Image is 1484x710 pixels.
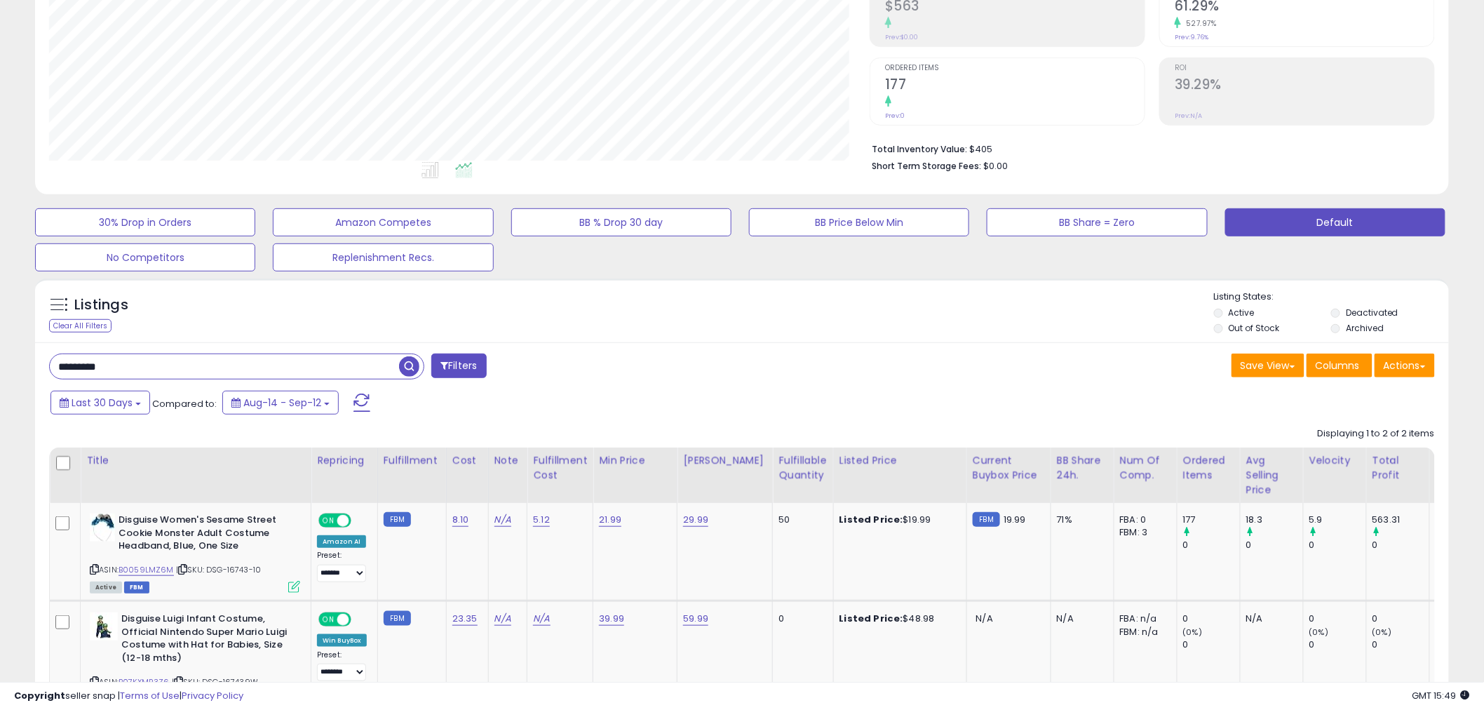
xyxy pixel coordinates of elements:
button: Actions [1375,354,1435,377]
small: 527.97% [1181,18,1217,29]
h5: Listings [74,295,128,315]
span: | SKU: DSG-16743-10 [176,564,261,575]
div: Preset: [317,551,367,582]
small: (0%) [1309,627,1329,638]
div: 18.3 [1246,514,1303,526]
div: 0 [1372,539,1429,551]
span: N/A [976,612,993,625]
button: Default [1225,208,1445,236]
div: 5.9 [1309,514,1366,526]
div: Ordered Items [1183,453,1234,483]
small: (0%) [1372,627,1392,638]
div: Amazon AI [317,535,366,548]
a: N/A [494,612,511,626]
label: Archived [1346,322,1384,334]
small: Prev: $0.00 [885,33,918,41]
button: Save View [1232,354,1304,377]
button: No Competitors [35,243,255,272]
div: FBM: 3 [1120,526,1166,539]
span: 2025-10-13 15:49 GMT [1412,689,1470,702]
span: FBM [124,582,149,594]
span: OFF [349,614,372,626]
button: 30% Drop in Orders [35,208,255,236]
li: $405 [872,140,1424,156]
button: Filters [431,354,486,378]
div: seller snap | | [14,690,243,703]
span: ROI [1175,65,1434,72]
p: Listing States: [1214,290,1449,304]
small: FBM [973,512,1000,527]
span: ON [320,515,337,527]
small: Prev: 9.76% [1175,33,1208,41]
div: 177 [1183,514,1240,526]
a: Privacy Policy [182,689,243,702]
a: Terms of Use [120,689,180,702]
div: Repricing [317,453,372,468]
b: Total Inventory Value: [872,143,967,155]
b: Disguise Women's Sesame Street Cookie Monster Adult Costume Headband, Blue, One Size [119,514,289,556]
div: Fulfillment Cost [533,453,587,483]
span: Last 30 Days [72,396,133,410]
div: Preset: [317,650,367,682]
span: $0.00 [983,159,1008,173]
div: 0 [1309,539,1366,551]
span: 19.99 [1004,513,1026,526]
h2: 39.29% [1175,76,1434,95]
div: Min Price [599,453,671,468]
div: 0 [1183,638,1240,651]
img: 416qKBgIJxL._SL40_.jpg [90,612,118,641]
button: Replenishment Recs. [273,243,493,272]
a: 59.99 [683,612,708,626]
span: Ordered Items [885,65,1145,72]
button: Aug-14 - Sep-12 [222,391,339,415]
div: Win BuyBox [317,634,367,647]
a: N/A [494,513,511,527]
div: 563.31 [1372,514,1429,526]
div: Avg Selling Price [1246,453,1297,497]
small: (0%) [1183,627,1203,638]
span: ON [320,614,337,626]
div: N/A [1057,612,1103,625]
div: Listed Price [839,453,961,468]
div: 71% [1057,514,1103,526]
div: Clear All Filters [49,319,112,333]
b: Short Term Storage Fees: [872,160,981,172]
div: 0 [1246,539,1303,551]
div: 0 [778,612,822,625]
div: Velocity [1309,453,1361,468]
b: Listed Price: [839,612,903,625]
b: Listed Price: [839,513,903,526]
small: FBM [384,611,411,626]
div: 0 [1372,612,1429,625]
span: OFF [349,515,372,527]
div: N/A [1246,612,1293,625]
div: 0 [1309,612,1366,625]
div: 0 [1309,638,1366,651]
div: Total Profit [1372,453,1424,483]
div: Num of Comp. [1120,453,1171,483]
button: BB Price Below Min [749,208,969,236]
span: Compared to: [152,397,217,410]
button: BB % Drop 30 day [511,208,731,236]
button: Last 30 Days [50,391,150,415]
div: Note [494,453,522,468]
label: Active [1229,307,1255,319]
h2: 177 [885,76,1145,95]
label: Out of Stock [1229,322,1280,334]
div: 50 [778,514,822,526]
small: Prev: 0 [885,112,905,120]
a: 29.99 [683,513,708,527]
label: Deactivated [1346,307,1398,319]
div: ASIN: [90,514,300,591]
a: 5.12 [533,513,550,527]
div: Current Buybox Price [973,453,1045,483]
div: 0 [1183,539,1240,551]
button: BB Share = Zero [987,208,1207,236]
div: BB Share 24h. [1057,453,1108,483]
div: $19.99 [839,514,956,526]
div: FBM: n/a [1120,626,1166,638]
span: All listings currently available for purchase on Amazon [90,582,122,594]
div: FBA: 0 [1120,514,1166,526]
span: Columns [1316,359,1360,373]
a: 21.99 [599,513,621,527]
